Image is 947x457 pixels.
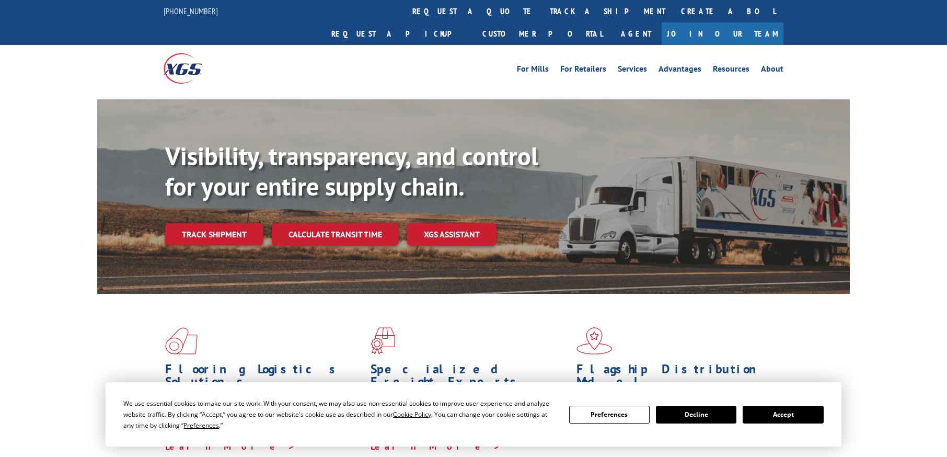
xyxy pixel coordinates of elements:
a: Learn More > [165,440,295,452]
a: Join Our Team [662,22,783,45]
a: Services [618,65,647,76]
a: Agent [610,22,662,45]
button: Accept [743,406,823,424]
a: Request a pickup [324,22,475,45]
a: Advantages [659,65,701,76]
a: XGS ASSISTANT [407,223,496,246]
a: For Retailers [560,65,606,76]
img: xgs-icon-focused-on-flooring-red [371,327,395,355]
span: Preferences [183,421,219,430]
a: Track shipment [165,223,263,245]
a: For Mills [517,65,549,76]
div: Cookie Consent Prompt [106,382,841,447]
a: Learn More > [371,440,501,452]
img: xgs-icon-flagship-distribution-model-red [576,327,613,355]
a: Calculate transit time [272,223,399,246]
img: xgs-icon-total-supply-chain-intelligence-red [165,327,198,355]
button: Preferences [569,406,650,424]
div: We use essential cookies to make our site work. With your consent, we may also use non-essential ... [123,398,556,431]
h1: Specialized Freight Experts [371,363,568,393]
a: About [761,65,783,76]
a: [PHONE_NUMBER] [164,6,218,16]
h1: Flagship Distribution Model [576,363,774,393]
button: Decline [656,406,736,424]
a: Resources [713,65,749,76]
b: Visibility, transparency, and control for your entire supply chain. [165,140,538,202]
span: Cookie Policy [393,410,431,419]
h1: Flooring Logistics Solutions [165,363,363,393]
a: Customer Portal [475,22,610,45]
